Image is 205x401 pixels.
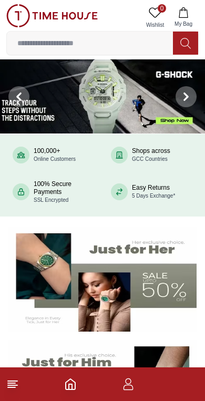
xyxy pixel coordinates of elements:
[168,4,199,31] button: My Bag
[34,156,76,162] span: Online Customers
[34,197,68,203] span: SSL Encrypted
[158,4,166,13] span: 0
[6,4,98,27] img: ...
[34,180,94,204] div: 100% Secure Payments
[132,156,168,162] span: GCC Countries
[34,147,76,163] div: 100,000+
[142,21,168,29] span: Wishlist
[8,227,197,332] img: Women's Watches Banner
[132,184,175,200] div: Easy Returns
[64,378,77,390] a: Home
[142,4,168,31] a: 0Wishlist
[132,147,170,163] div: Shops across
[170,20,197,28] span: My Bag
[132,193,175,199] span: 5 Days Exchange*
